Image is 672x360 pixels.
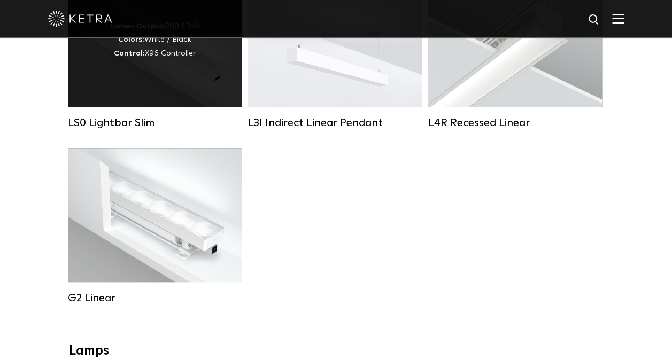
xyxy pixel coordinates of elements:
[48,11,112,27] img: ketra-logo-2019-white
[118,36,144,43] strong: Colors:
[114,50,145,57] strong: Control:
[612,13,624,24] img: Hamburger%20Nav.svg
[428,116,602,129] div: L4R Recessed Linear
[69,343,604,359] div: Lamps
[248,116,422,129] div: L3I Indirect Linear Pendant
[68,292,242,304] div: G2 Linear
[68,116,242,129] div: LS0 Lightbar Slim
[588,13,601,27] img: search icon
[68,148,242,308] a: G2 Linear Lumen Output:400 / 700 / 1000Colors:WhiteBeam Angles:Flood / [GEOGRAPHIC_DATA] / Narrow...
[110,20,199,60] div: 200 / 350 White / Black X96 Controller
